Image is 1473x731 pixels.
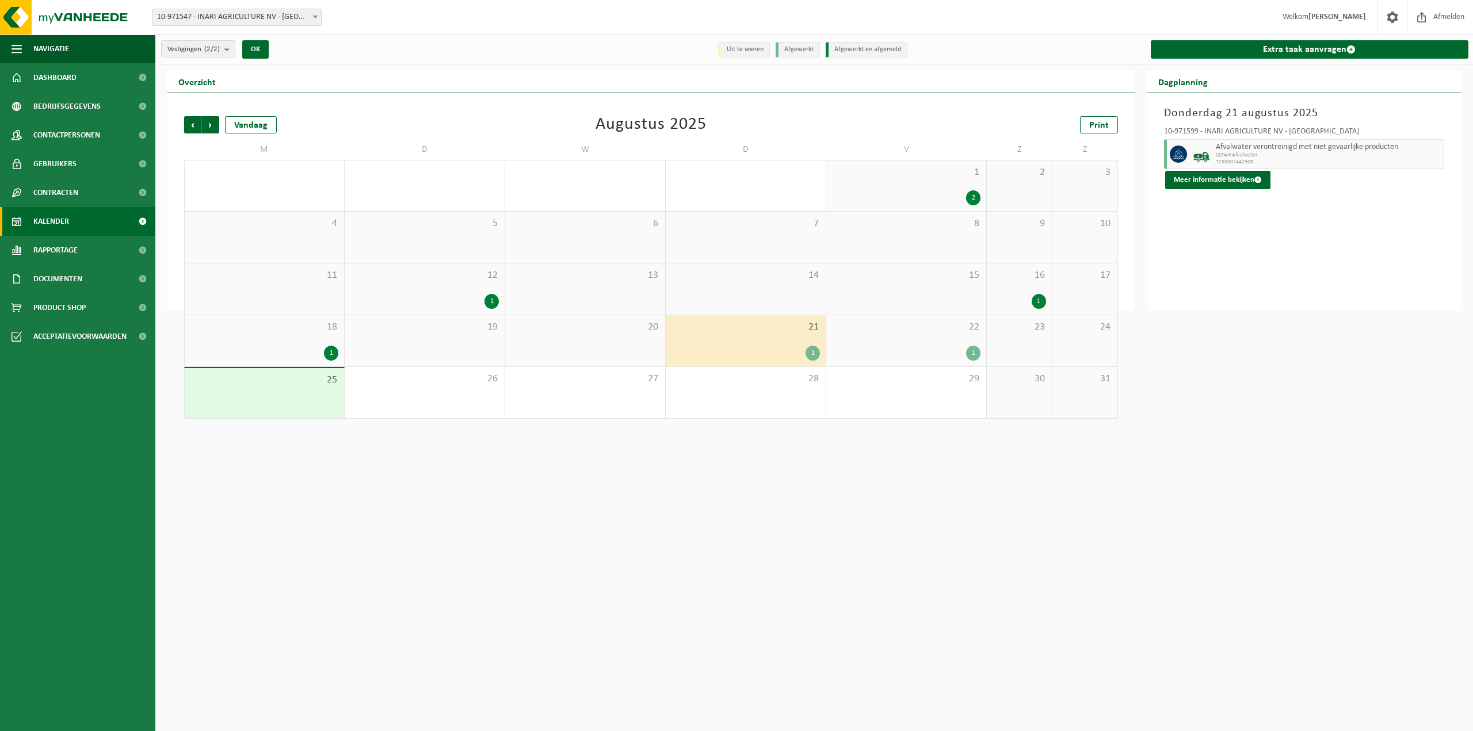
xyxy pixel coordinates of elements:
[190,217,338,230] span: 4
[511,373,659,385] span: 27
[33,92,101,121] span: Bedrijfsgegevens
[190,374,338,386] span: 25
[987,139,1052,160] td: Z
[1308,13,1366,21] strong: [PERSON_NAME]
[511,269,659,282] span: 13
[776,42,820,58] li: Afgewerkt
[832,166,980,179] span: 1
[1151,40,1469,59] a: Extra taak aanvragen
[993,217,1046,230] span: 9
[167,41,220,58] span: Vestigingen
[33,293,86,322] span: Product Shop
[225,116,277,133] div: Vandaag
[1058,217,1112,230] span: 10
[1164,105,1445,122] h3: Donderdag 21 augustus 2025
[345,139,505,160] td: D
[33,207,69,236] span: Kalender
[966,346,980,361] div: 1
[1058,373,1112,385] span: 31
[1216,143,1441,152] span: Afvalwater verontreinigd met niet gevaarlijke producten
[33,236,78,265] span: Rapportage
[1058,166,1112,179] span: 3
[6,706,192,731] iframe: chat widget
[505,139,666,160] td: W
[671,217,820,230] span: 7
[152,9,321,25] span: 10-971547 - INARI AGRICULTURE NV - DEINZE
[666,139,826,160] td: D
[966,190,980,205] div: 2
[1052,139,1118,160] td: Z
[350,373,499,385] span: 26
[242,40,269,59] button: OK
[826,42,907,58] li: Afgewerkt en afgemeld
[33,150,77,178] span: Gebruikers
[1193,146,1210,163] img: BL-LQ-LV
[832,321,980,334] span: 22
[33,63,77,92] span: Dashboard
[671,269,820,282] span: 14
[350,217,499,230] span: 5
[152,9,322,26] span: 10-971547 - INARI AGRICULTURE NV - DEINZE
[1058,321,1112,334] span: 24
[596,116,707,133] div: Augustus 2025
[1216,152,1441,159] span: CLEAN Afvalwater
[350,321,499,334] span: 19
[190,269,338,282] span: 11
[993,269,1046,282] span: 16
[184,116,201,133] span: Vorige
[33,322,127,351] span: Acceptatievoorwaarden
[1032,294,1046,309] div: 1
[1147,70,1219,93] h2: Dagplanning
[993,166,1046,179] span: 2
[671,373,820,385] span: 28
[350,269,499,282] span: 12
[33,265,82,293] span: Documenten
[511,217,659,230] span: 6
[1216,159,1441,166] span: T250002442508
[832,217,980,230] span: 8
[1165,171,1270,189] button: Meer informatie bekijken
[832,269,980,282] span: 15
[511,321,659,334] span: 20
[1058,269,1112,282] span: 17
[832,373,980,385] span: 29
[484,294,499,309] div: 1
[671,321,820,334] span: 21
[993,373,1046,385] span: 30
[161,40,235,58] button: Vestigingen(2/2)
[1164,128,1445,139] div: 10-971599 - INARI AGRICULTURE NV - [GEOGRAPHIC_DATA]
[826,139,987,160] td: V
[190,321,338,334] span: 18
[718,42,770,58] li: Uit te voeren
[324,346,338,361] div: 1
[204,45,220,53] count: (2/2)
[167,70,227,93] h2: Overzicht
[1089,121,1109,130] span: Print
[993,321,1046,334] span: 23
[33,178,78,207] span: Contracten
[202,116,219,133] span: Volgende
[33,121,100,150] span: Contactpersonen
[184,139,345,160] td: M
[1080,116,1118,133] a: Print
[33,35,69,63] span: Navigatie
[806,346,820,361] div: 1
